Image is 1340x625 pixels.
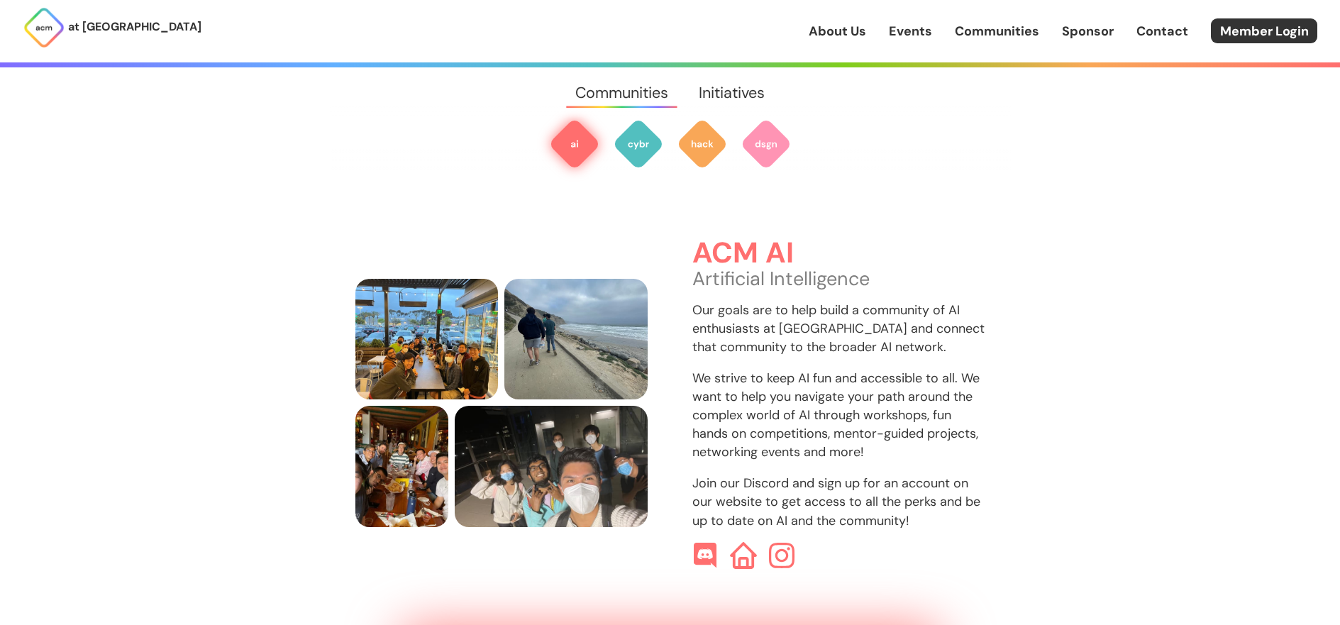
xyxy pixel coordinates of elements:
a: Contact [1136,22,1188,40]
img: ACM AI Instagram [769,543,794,568]
a: Member Login [1211,18,1317,43]
a: at [GEOGRAPHIC_DATA] [23,6,201,49]
h3: ACM AI [692,238,985,270]
img: members sitting at a table smiling [355,279,499,400]
img: ACM Logo [23,6,65,49]
img: ACM AI [549,118,600,170]
img: ACM Cyber [613,118,664,170]
p: Our goals are to help build a community of AI enthusiasts at [GEOGRAPHIC_DATA] and connect that c... [692,301,985,356]
p: at [GEOGRAPHIC_DATA] [68,18,201,36]
a: Events [889,22,932,40]
img: ACM AI Discord [692,543,718,568]
a: Initiatives [684,67,780,118]
p: Join our Discord and sign up for an account on our website to get access to all the perks and be ... [692,474,985,529]
p: Artificial Intelligence [692,270,985,288]
a: Sponsor [1062,22,1114,40]
img: three people, one holding a massive water jug, hiking by the sea [504,279,648,400]
a: Communities [560,67,683,118]
a: About Us [809,22,866,40]
img: ACM AI Website [730,542,757,569]
p: We strive to keep AI fun and accessible to all. We want to help you navigate your path around the... [692,369,985,461]
a: Communities [955,22,1039,40]
img: ACM Design [741,118,792,170]
img: people masked outside the elevators at Nobel Drive Station [455,406,648,527]
img: ACM Hack [677,118,728,170]
img: a bunch of people sitting and smiling at a table [355,406,449,527]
